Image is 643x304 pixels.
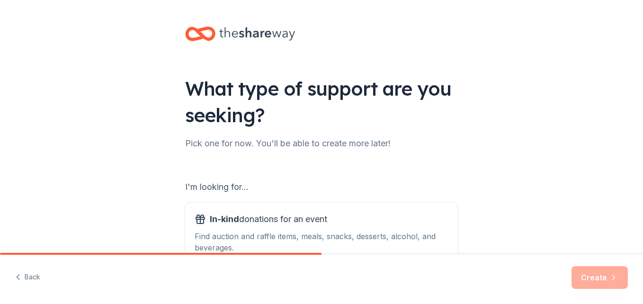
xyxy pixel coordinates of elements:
div: What type of support are you seeking? [185,75,458,128]
span: In-kind [210,214,239,224]
span: donations for an event [210,212,327,227]
button: Back [15,268,40,287]
button: In-kinddonations for an eventFind auction and raffle items, meals, snacks, desserts, alcohol, and... [185,202,458,263]
div: Find auction and raffle items, meals, snacks, desserts, alcohol, and beverages. [195,231,448,253]
div: I'm looking for... [185,179,458,195]
div: Pick one for now. You'll be able to create more later! [185,136,458,151]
